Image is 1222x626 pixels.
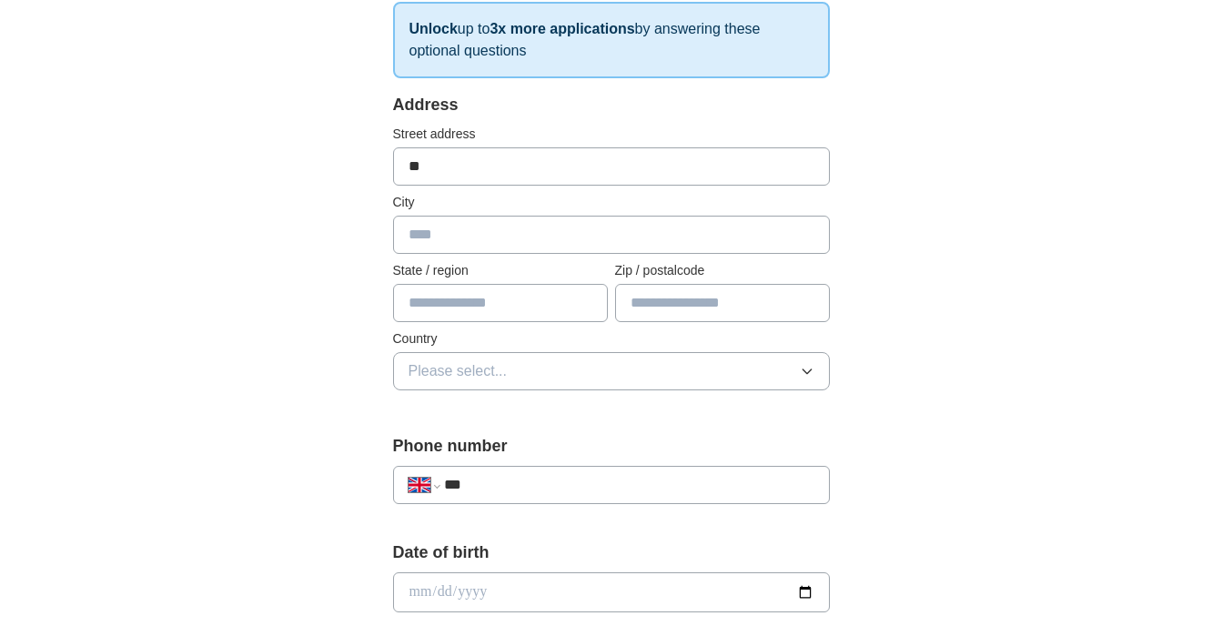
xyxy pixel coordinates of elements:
[393,352,830,390] button: Please select...
[393,434,830,459] label: Phone number
[393,329,830,348] label: Country
[490,21,634,36] strong: 3x more applications
[393,125,830,144] label: Street address
[393,540,830,565] label: Date of birth
[409,21,458,36] strong: Unlock
[393,261,608,280] label: State / region
[393,2,830,78] p: up to by answering these optional questions
[409,360,508,382] span: Please select...
[393,93,830,117] div: Address
[393,193,830,212] label: City
[615,261,830,280] label: Zip / postalcode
